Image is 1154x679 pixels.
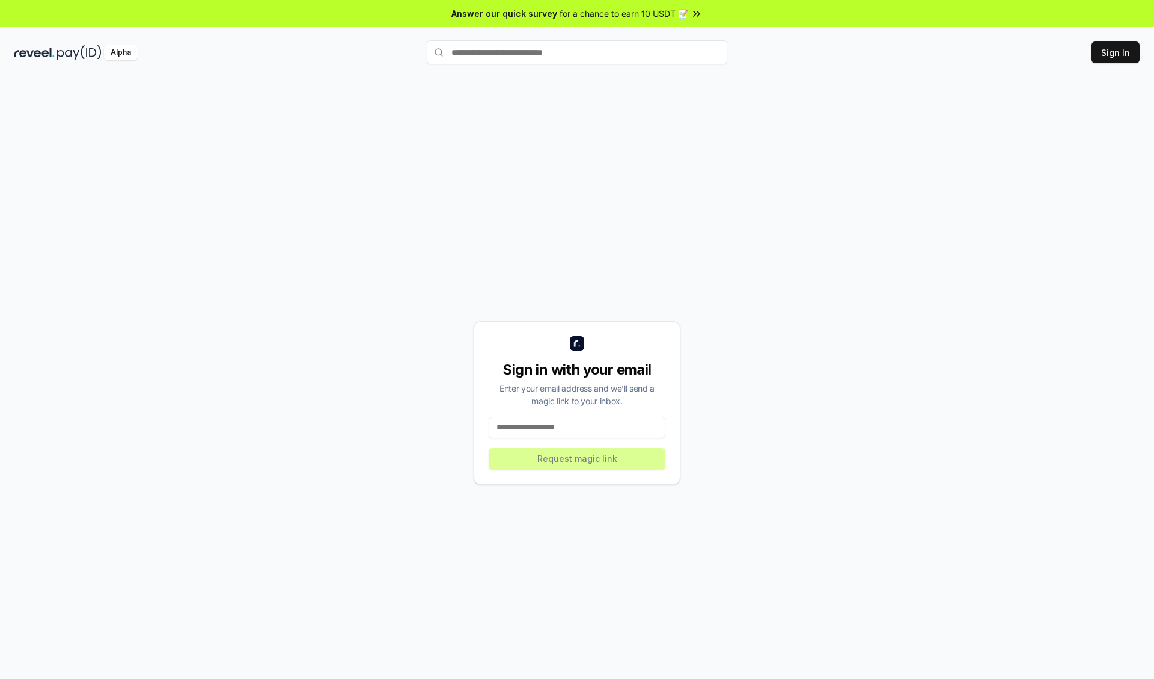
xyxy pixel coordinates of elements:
img: pay_id [57,45,102,60]
div: Alpha [104,45,138,60]
div: Enter your email address and we’ll send a magic link to your inbox. [489,382,665,407]
img: reveel_dark [14,45,55,60]
div: Sign in with your email [489,360,665,379]
span: Answer our quick survey [451,7,557,20]
img: logo_small [570,336,584,351]
span: for a chance to earn 10 USDT 📝 [560,7,688,20]
button: Sign In [1091,41,1140,63]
